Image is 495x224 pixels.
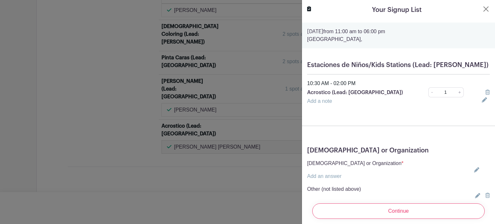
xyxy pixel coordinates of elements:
button: Close [482,5,490,13]
div: 10:30 AM - 02:00 PM [303,80,494,87]
input: Continue [312,203,485,219]
a: Add a note [307,98,332,104]
p: [DEMOGRAPHIC_DATA] or Organization [307,160,403,167]
h5: [DEMOGRAPHIC_DATA] or Organization [307,147,490,154]
a: Add an answer [307,173,342,179]
h5: Estaciones de Niños/Kids Stations (Lead: [PERSON_NAME]) [307,61,490,69]
h5: Your Signup List [372,5,422,15]
a: - [428,87,435,97]
p: [GEOGRAPHIC_DATA], [307,35,490,43]
p: Other (not listed above) [307,185,361,193]
strong: [DATE] [307,29,323,34]
a: + [456,87,464,97]
p: from 11:00 am to 06:00 pm [307,28,490,35]
p: Acrostico (Lead: [GEOGRAPHIC_DATA]) [307,89,411,96]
